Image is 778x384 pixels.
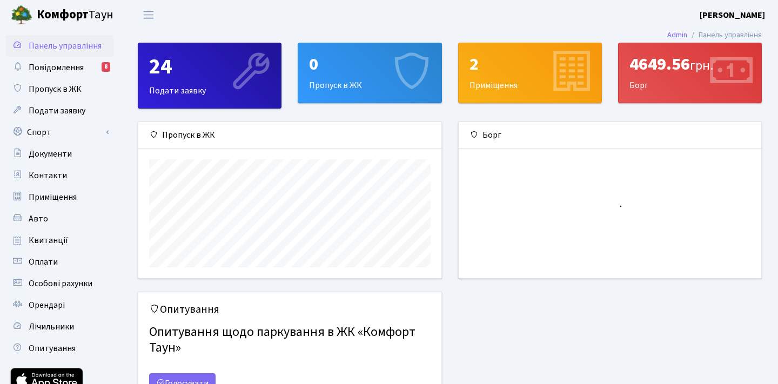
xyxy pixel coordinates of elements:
[5,230,113,251] a: Квитанції
[459,43,601,103] div: Приміщення
[11,4,32,26] img: logo.png
[102,62,110,72] div: 8
[5,165,113,186] a: Контакти
[29,105,85,117] span: Подати заявку
[138,43,281,109] a: 24Подати заявку
[149,54,270,80] div: 24
[5,338,113,359] a: Опитування
[667,29,687,41] a: Admin
[5,208,113,230] a: Авто
[458,43,602,103] a: 2Приміщення
[29,278,92,289] span: Особові рахунки
[700,9,765,21] b: [PERSON_NAME]
[29,148,72,160] span: Документи
[5,251,113,273] a: Оплати
[470,54,591,75] div: 2
[298,43,441,103] a: 0Пропуск в ЖК
[29,213,48,225] span: Авто
[29,40,102,52] span: Панель управління
[37,6,89,23] b: Комфорт
[5,100,113,122] a: Подати заявку
[629,54,750,75] div: 4649.56
[149,320,431,360] h4: Опитування щодо паркування в ЖК «Комфорт Таун»
[29,234,68,246] span: Квитанції
[690,56,713,75] span: грн.
[5,273,113,294] a: Особові рахунки
[309,54,430,75] div: 0
[37,6,113,24] span: Таун
[459,122,762,149] div: Борг
[5,143,113,165] a: Документи
[687,29,762,41] li: Панель управління
[298,43,441,103] div: Пропуск в ЖК
[138,122,441,149] div: Пропуск в ЖК
[5,186,113,208] a: Приміщення
[5,78,113,100] a: Пропуск в ЖК
[29,342,76,354] span: Опитування
[5,122,113,143] a: Спорт
[29,170,67,181] span: Контакти
[138,43,281,108] div: Подати заявку
[135,6,162,24] button: Переключити навігацію
[5,316,113,338] a: Лічильники
[29,256,58,268] span: Оплати
[29,83,82,95] span: Пропуск в ЖК
[29,299,65,311] span: Орендарі
[5,35,113,57] a: Панель управління
[651,24,778,46] nav: breadcrumb
[29,191,77,203] span: Приміщення
[29,321,74,333] span: Лічильники
[149,303,431,316] h5: Опитування
[5,57,113,78] a: Повідомлення8
[29,62,84,73] span: Повідомлення
[700,9,765,22] a: [PERSON_NAME]
[5,294,113,316] a: Орендарі
[619,43,761,103] div: Борг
